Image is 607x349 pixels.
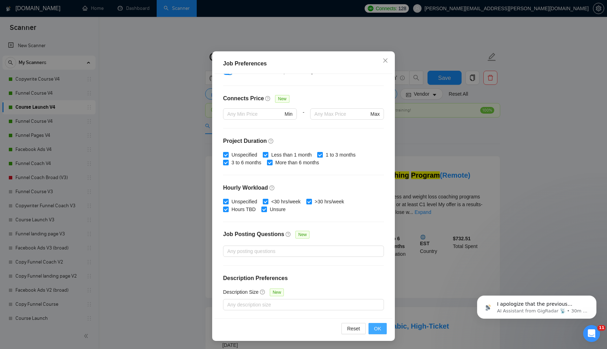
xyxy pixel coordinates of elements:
h4: Description Preferences [223,274,384,283]
img: Profile image for AI Assistant from GigRadar 📡 [20,6,31,17]
span: Unspecified [229,198,260,205]
div: This will help prevent your scanner from applying to future posts from the same client, even if t... [11,87,129,108]
button: Reset [341,323,366,334]
span: Less than 1 month [268,151,314,159]
span: Unsure [267,205,288,213]
span: New [275,95,289,103]
div: AI Assistant from GigRadar 📡 says… [6,154,135,177]
span: Unspecified [229,151,260,159]
b: Exclude field [35,32,70,38]
input: Any Min Price [227,110,283,118]
input: Any Max Price [314,110,369,118]
div: AI Assistant from GigRadar 📡 says… [6,113,135,134]
span: 3 to 6 months [229,159,264,166]
h5: Description Size [223,288,259,296]
div: - [297,108,310,128]
span: Max [371,110,380,118]
span: OK [374,325,381,332]
span: question-circle [260,289,266,295]
button: Home [110,5,123,18]
span: 1 to 3 months [323,151,358,159]
p: The team can also help [34,14,87,21]
div: no [123,138,129,145]
span: Min [285,110,293,118]
span: 11 [598,325,606,331]
h4: Job Posting Questions [223,230,284,239]
div: Is that what you were looking for? [11,117,95,124]
span: <30 hrs/week [268,198,303,205]
div: I apologize that the previous information didn’t resolve your issue. Would you like to provide mo... [6,177,115,220]
div: I apologize that the previous information didn’t resolve your issue. Would you like to provide mo... [11,182,110,216]
div: Sorry it didn't work. You can rephrase your question or talk to our team. [11,159,110,172]
h4: Connects Price [223,94,264,103]
div: However, you can work around this by adding the client's information to your scanner's . If the c... [11,18,129,59]
button: Gif picker [22,225,28,230]
div: AI Assistant from GigRadar 📡 says… [6,177,135,236]
h1: AI Assistant from GigRadar 📡 [34,3,109,14]
h4: Hourly Workload [223,184,384,192]
span: close [383,58,388,63]
h4: Project Duration [223,137,384,145]
span: Hours TBD [229,205,259,213]
div: Is that what you were looking for? [6,113,100,128]
span: New [295,231,309,239]
div: Job Preferences [223,59,384,68]
div: dominic.bouchard.355@gmail.com says… [6,133,135,154]
button: Send a message… [120,222,132,233]
button: OK [368,323,387,334]
span: More than 6 months [273,159,322,166]
span: Reset [347,325,360,332]
div: Close [123,5,136,18]
button: Close [376,51,395,70]
button: go back [5,5,18,18]
button: Upload attachment [33,225,39,230]
textarea: Message… [6,210,135,222]
span: question-circle [265,96,271,101]
span: question-circle [268,138,274,144]
span: question-circle [269,185,275,191]
button: Start recording [45,225,50,230]
button: Emoji picker [11,225,17,230]
span: question-circle [286,231,291,237]
div: Sorry it didn't work. You can rephrase your question or talk to our team. [6,154,115,177]
a: Source reference 9970142: [35,77,40,83]
div: no [118,133,135,149]
iframe: Intercom live chat [583,325,600,342]
span: New [270,288,284,296]
div: You can also use filters to identify and exclude duplicate job parameters or client information p... [11,63,129,83]
span: >30 hrs/week [312,198,347,205]
iframe: Intercom notifications message [466,281,607,330]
